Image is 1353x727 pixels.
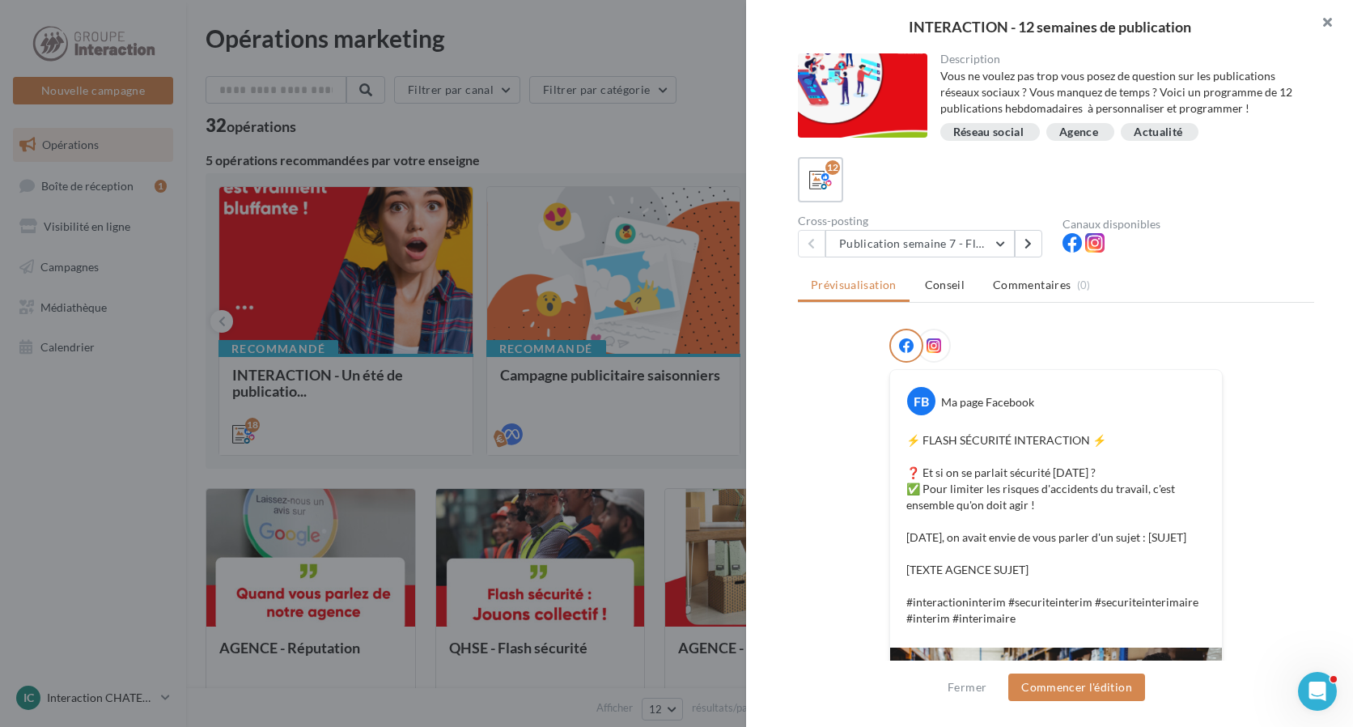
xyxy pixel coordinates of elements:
div: Canaux disponibles [1062,219,1314,230]
button: Publication semaine 7 - Flash sécurité [825,230,1015,257]
button: Fermer [941,678,993,697]
div: Vous ne voulez pas trop vous posez de question sur les publications réseaux sociaux ? Vous manque... [940,68,1302,117]
div: 12 [825,160,840,175]
div: Agence [1059,126,1098,138]
p: ⚡️ FLASH SÉCURITÉ INTERACTION ⚡️ ❓ Et si on se parlait sécurité [DATE] ? ✅ Pour limiter les risqu... [906,432,1206,627]
span: (0) [1077,278,1091,291]
div: Réseau social [953,126,1024,138]
div: Actualité [1134,126,1182,138]
iframe: Intercom live chat [1298,672,1337,711]
div: INTERACTION - 12 semaines de publication [772,19,1327,34]
button: Commencer l'édition [1008,674,1145,701]
div: Cross-posting [798,215,1050,227]
span: Conseil [925,278,965,291]
div: Description [940,53,1302,65]
span: Commentaires [993,277,1071,293]
div: FB [907,387,935,415]
div: Ma page Facebook [941,394,1034,410]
